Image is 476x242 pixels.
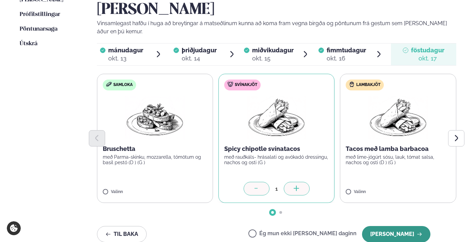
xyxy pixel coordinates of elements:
[346,154,450,165] p: með lime-jógúrt sósu, lauk, tómat salsa, nachos og osti (D ) (G )
[97,19,457,36] p: Vinsamlegast hafðu í huga að breytingar á matseðlinum kunna að koma fram vegna birgða og pöntunum...
[103,145,207,153] p: Bruschetta
[271,211,274,214] span: Go to slide 1
[228,82,233,87] img: pork.svg
[113,82,133,88] span: Samloka
[224,145,329,153] p: Spicy chipotle svínatacos
[106,82,112,87] img: sandwich-new-16px.svg
[346,145,450,153] p: Tacos með lamba barbacoa
[108,47,143,54] span: mánudagur
[20,12,60,17] span: Prófílstillingar
[269,185,284,193] div: 1
[182,47,217,54] span: þriðjudagur
[89,130,105,146] button: Previous slide
[252,54,294,63] div: okt. 15
[411,47,444,54] span: föstudagur
[327,47,366,54] span: fimmtudagur
[252,47,294,54] span: miðvikudagur
[247,96,307,139] img: Wraps.png
[103,154,207,165] p: með Parma-skinku, mozzarella, tómötum og basil pestó (D ) (G )
[182,54,217,63] div: okt. 14
[20,25,58,33] a: Pöntunarsaga
[368,96,428,139] img: Wraps.png
[279,211,282,214] span: Go to slide 2
[448,130,464,146] button: Next slide
[349,82,355,87] img: Lamb.svg
[327,54,366,63] div: okt. 16
[235,82,257,88] span: Svínakjöt
[411,54,444,63] div: okt. 17
[20,11,60,19] a: Prófílstillingar
[20,40,37,48] a: Útskrá
[125,96,185,139] img: Bruschetta.png
[7,221,21,235] a: Cookie settings
[224,154,329,165] p: með rauðkáls- hrásalati og avókadó dressingu, nachos og osti (G )
[20,41,37,47] span: Útskrá
[356,82,380,88] span: Lambakjöt
[108,54,143,63] div: okt. 13
[20,26,58,32] span: Pöntunarsaga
